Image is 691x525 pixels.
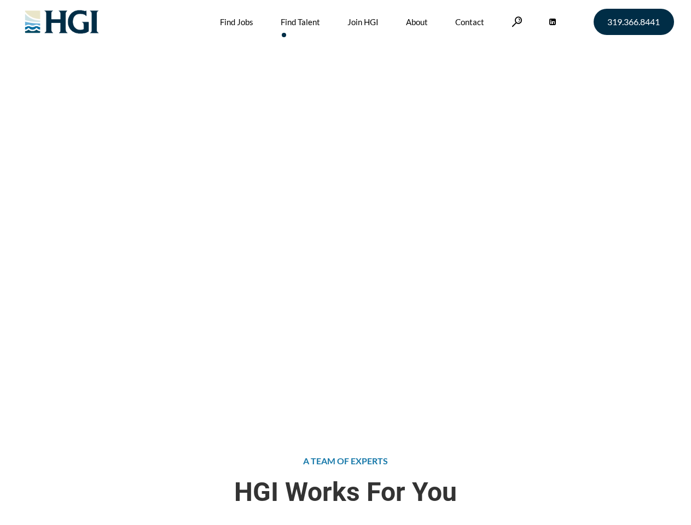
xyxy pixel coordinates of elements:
[130,149,198,160] span: »
[512,16,522,27] a: Search
[607,17,660,26] span: 319.366.8441
[130,149,153,160] a: Home
[303,456,388,466] span: A TEAM OF EXPERTS
[18,477,674,507] span: HGI Works For You
[130,87,323,143] span: Attract the Right Talent
[594,9,674,35] a: 319.366.8441
[156,149,198,160] span: Find Talent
